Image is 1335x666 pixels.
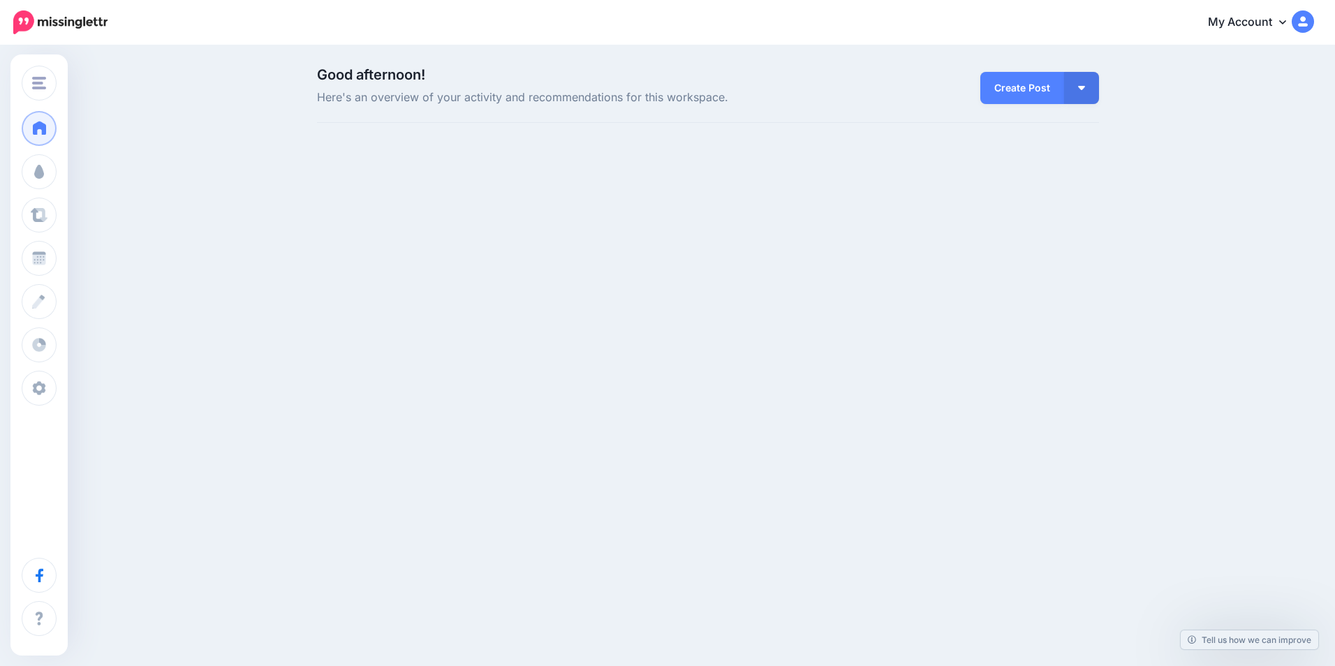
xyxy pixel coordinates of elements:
img: arrow-down-white.png [1078,86,1085,90]
img: menu.png [32,77,46,89]
span: Good afternoon! [317,66,425,83]
span: Here's an overview of your activity and recommendations for this workspace. [317,89,832,107]
a: My Account [1194,6,1314,40]
a: Create Post [980,72,1064,104]
img: Missinglettr [13,10,108,34]
a: Tell us how we can improve [1181,630,1318,649]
